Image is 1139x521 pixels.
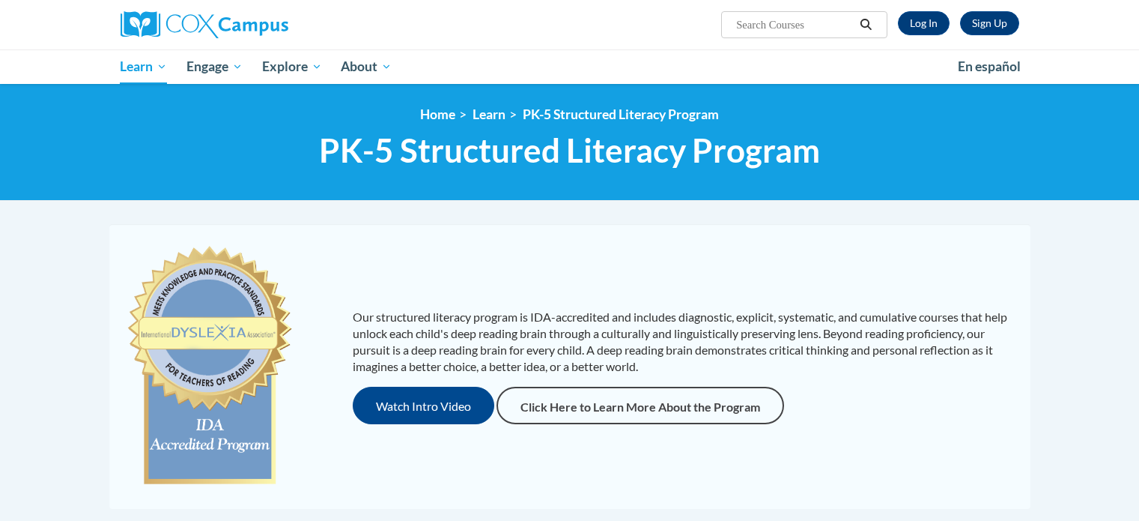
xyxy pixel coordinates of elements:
span: About [341,58,392,76]
a: Explore [252,49,332,84]
a: Click Here to Learn More About the Program [496,387,784,424]
a: Learn [473,106,505,122]
a: Learn [111,49,177,84]
span: Learn [120,58,167,76]
span: Explore [262,58,322,76]
div: Main menu [98,49,1042,84]
a: Engage [177,49,252,84]
button: Watch Intro Video [353,387,494,424]
img: c477cda6-e343-453b-bfce-d6f9e9818e1c.png [124,239,296,494]
a: Log In [898,11,950,35]
p: Our structured literacy program is IDA-accredited and includes diagnostic, explicit, systematic, ... [353,309,1015,375]
a: Home [420,106,455,122]
a: About [331,49,401,84]
span: PK-5 Structured Literacy Program [319,130,820,170]
a: PK-5 Structured Literacy Program [523,106,719,122]
a: Register [960,11,1019,35]
span: En español [958,58,1021,74]
a: En español [948,51,1030,82]
a: Cox Campus [121,11,405,38]
span: Engage [186,58,243,76]
button: Search [854,16,877,34]
img: Cox Campus [121,11,288,38]
input: Search Courses [735,16,854,34]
